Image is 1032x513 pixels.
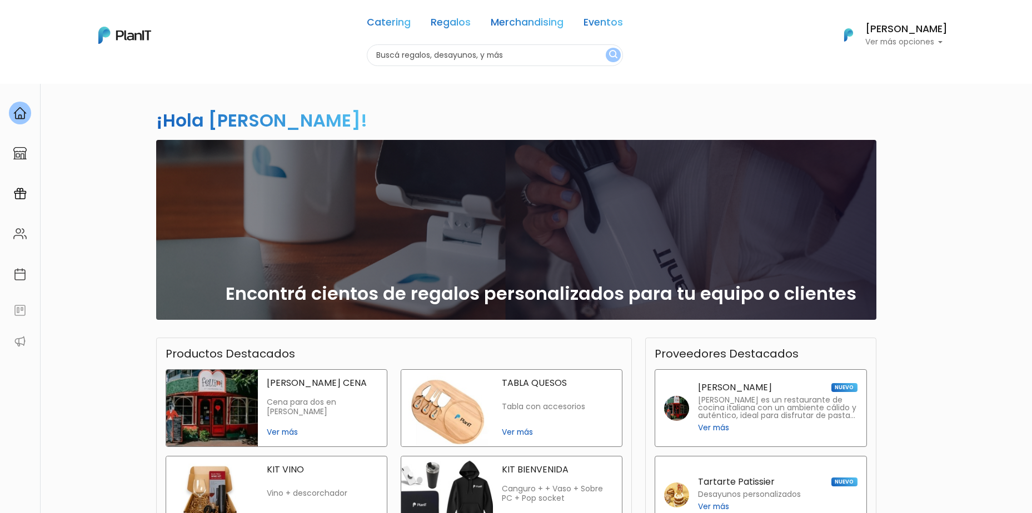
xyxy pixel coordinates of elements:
a: fellini cena [PERSON_NAME] CENA Cena para dos en [PERSON_NAME] Ver más [166,369,387,447]
input: Buscá regalos, desayunos, y más [367,44,623,66]
h2: Encontrá cientos de regalos personalizados para tu equipo o clientes [226,283,856,304]
span: Ver más [698,422,729,434]
img: people-662611757002400ad9ed0e3c099ab2801c6687ba6c219adb57efc949bc21e19d.svg [13,227,27,240]
img: fellini cena [166,370,258,446]
a: Regalos [431,18,471,31]
a: [PERSON_NAME] NUEVO [PERSON_NAME] es un restaurante de cocina italiana con un ambiente cálido y a... [655,369,867,447]
img: feedback-78b5a0c8f98aac82b08bfc38622c3050aee476f2c9584af64705fc4e61158814.svg [13,304,27,317]
p: [PERSON_NAME] es un restaurante de cocina italiana con un ambiente cálido y auténtico, ideal para... [698,396,857,420]
h6: [PERSON_NAME] [865,24,948,34]
span: NUEVO [831,383,857,392]
p: [PERSON_NAME] CENA [267,379,378,388]
img: PlanIt Logo [98,27,151,44]
p: Cena para dos en [PERSON_NAME] [267,398,378,417]
span: Ver más [502,426,613,438]
img: calendar-87d922413cdce8b2cf7b7f5f62616a5cf9e4887200fb71536465627b3292af00.svg [13,268,27,281]
a: Merchandising [491,18,564,31]
img: tartarte patissier [664,482,689,507]
p: Vino + descorchador [267,489,378,498]
p: KIT BIENVENIDA [502,465,613,474]
p: Tabla con accesorios [502,402,613,411]
h3: Proveedores Destacados [655,347,799,360]
img: tabla quesos [401,370,493,446]
img: PlanIt Logo [836,23,861,47]
p: [PERSON_NAME] [698,383,772,392]
h2: ¡Hola [PERSON_NAME]! [156,108,367,133]
img: marketplace-4ceaa7011d94191e9ded77b95e3339b90024bf715f7c57f8cf31f2d8c509eaba.svg [13,147,27,160]
a: Eventos [584,18,623,31]
span: Ver más [698,501,729,512]
p: Desayunos personalizados [698,491,801,499]
img: search_button-432b6d5273f82d61273b3651a40e1bd1b912527efae98b1b7a1b2c0702e16a8d.svg [609,50,617,61]
img: partners-52edf745621dab592f3b2c58e3bca9d71375a7ef29c3b500c9f145b62cc070d4.svg [13,335,27,348]
a: tabla quesos TABLA QUESOS Tabla con accesorios Ver más [401,369,622,447]
h3: Productos Destacados [166,347,295,360]
p: Ver más opciones [865,38,948,46]
p: Tartarte Patissier [698,477,775,486]
button: PlanIt Logo [PERSON_NAME] Ver más opciones [830,21,948,49]
span: NUEVO [831,477,857,486]
img: campaigns-02234683943229c281be62815700db0a1741e53638e28bf9629b52c665b00959.svg [13,187,27,200]
img: home-e721727adea9d79c4d83392d1f703f7f8bce08238fde08b1acbfd93340b81755.svg [13,107,27,120]
a: Catering [367,18,411,31]
span: Ver más [267,426,378,438]
p: KIT VINO [267,465,378,474]
p: Canguro + + Vaso + Sobre PC + Pop socket [502,484,613,504]
img: fellini [664,396,689,421]
p: TABLA QUESOS [502,379,613,388]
